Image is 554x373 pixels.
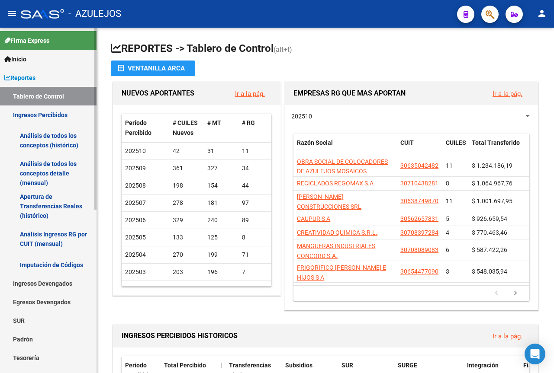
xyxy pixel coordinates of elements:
[242,198,270,208] div: 97
[468,134,529,162] datatable-header-cell: Total Transferido
[4,54,26,64] span: Inicio
[242,119,255,126] span: # RG
[122,89,194,97] span: NUEVOS APORTANTES
[204,114,238,142] datatable-header-cell: # MT
[125,234,146,241] span: 202505
[207,119,221,126] span: # MT
[228,86,272,102] button: Ir a la pág.
[125,119,151,136] span: Período Percibido
[297,264,386,281] span: FRIGORIFICO [PERSON_NAME] E HIJOS S A
[400,229,438,236] span: 30708397284
[472,198,512,204] span: $ 1.001.697,95
[488,289,505,298] a: go to previous page
[400,215,438,222] span: 30562657831
[493,90,522,98] a: Ir a la pág.
[446,229,449,236] span: 4
[467,362,499,369] span: Integración
[4,36,49,45] span: Firma Express
[297,158,388,194] span: OBRA SOCIAL DE COLOCADORES DE AZULEJOS MOSAICOS GRANITEROS LUSTRADORES Y POCELA
[400,198,438,204] span: 30638749870
[164,362,206,369] span: Total Percibido
[274,45,292,54] span: (alt+t)
[7,8,17,19] mat-icon: menu
[207,284,235,294] div: 0
[220,362,222,369] span: |
[341,362,353,369] span: SUR
[207,215,235,225] div: 240
[125,286,146,293] span: 202502
[297,180,375,187] span: RECICLADOS REGOMAX S.A.
[400,162,438,169] span: 30635042482
[173,284,200,294] div: 3
[446,268,449,275] span: 3
[173,119,198,136] span: # CUILES Nuevos
[122,114,169,142] datatable-header-cell: Período Percibido
[169,114,204,142] datatable-header-cell: # CUILES Nuevos
[242,215,270,225] div: 89
[297,242,375,259] span: MANGUERAS INDUSTRIALES CONCORD S.A.
[446,215,449,222] span: 5
[242,146,270,156] div: 11
[293,134,397,162] datatable-header-cell: Razón Social
[242,163,270,173] div: 34
[446,180,449,187] span: 8
[125,165,146,172] span: 202509
[400,180,438,187] span: 30710438281
[400,246,438,253] span: 30708089083
[173,233,200,242] div: 133
[442,134,468,162] datatable-header-cell: CUILES
[400,268,438,275] span: 30654477090
[472,246,507,253] span: $ 587.422,26
[238,114,273,142] datatable-header-cell: # RG
[525,344,545,364] div: Open Intercom Messenger
[173,163,200,173] div: 361
[122,332,238,340] span: INGRESOS PERCIBIDOS HISTORICOS
[242,233,270,242] div: 8
[125,147,146,154] span: 202510
[235,90,265,98] a: Ir a la pág.
[207,198,235,208] div: 181
[486,328,529,344] button: Ir a la pág.
[446,139,466,146] span: CUILES
[400,139,414,146] span: CUIT
[285,362,312,369] span: Subsidios
[125,199,146,206] span: 202507
[537,8,547,19] mat-icon: person
[297,193,361,210] span: [PERSON_NAME] CONSTRUCCIONES SRL
[398,362,417,369] span: SURGE
[446,198,453,204] span: 11
[173,250,200,260] div: 270
[242,181,270,191] div: 44
[493,332,522,340] a: Ir a la pág.
[173,267,200,277] div: 203
[125,268,146,275] span: 202503
[111,61,195,76] button: Ventanilla ARCA
[472,162,512,169] span: $ 1.234.186,19
[207,233,235,242] div: 125
[68,4,121,23] span: - AZULEJOS
[207,267,235,277] div: 196
[472,139,520,146] span: Total Transferido
[173,198,200,208] div: 278
[297,215,330,222] span: CAUPUR S A
[111,41,540,57] h1: REPORTES -> Tablero de Control
[291,113,312,120] span: 202510
[472,215,507,222] span: $ 926.659,54
[472,180,512,187] span: $ 1.064.967,76
[446,162,453,169] span: 11
[173,215,200,225] div: 329
[507,289,524,298] a: go to next page
[207,146,235,156] div: 31
[486,86,529,102] button: Ir a la pág.
[242,284,270,294] div: 3
[242,267,270,277] div: 7
[397,134,442,162] datatable-header-cell: CUIT
[297,229,377,236] span: CREATIVIDAD QUIMICA S.R.L.
[472,229,507,236] span: $ 770.463,46
[125,251,146,258] span: 202504
[173,146,200,156] div: 42
[125,217,146,223] span: 202506
[297,139,333,146] span: Razón Social
[207,163,235,173] div: 327
[242,250,270,260] div: 71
